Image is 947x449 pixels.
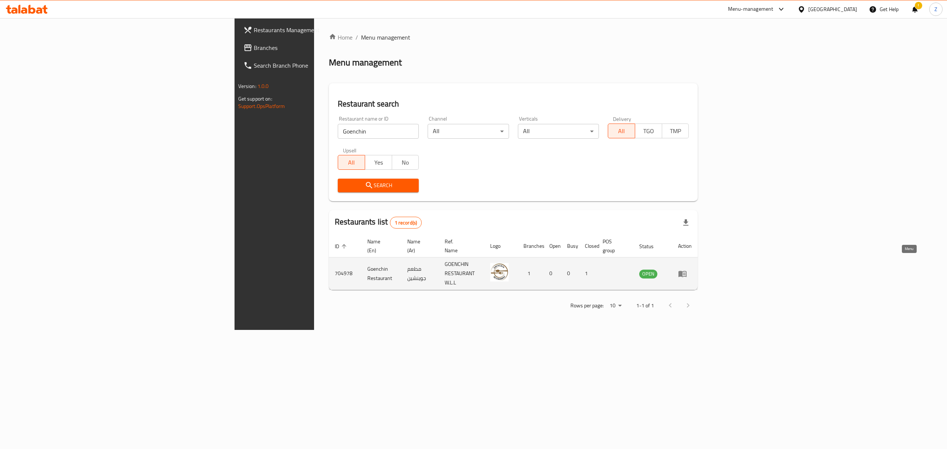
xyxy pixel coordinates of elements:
a: Restaurants Management [237,21,393,39]
button: No [392,155,419,170]
th: Action [672,235,698,257]
th: Closed [579,235,597,257]
td: 0 [561,257,579,290]
div: Rows per page: [607,300,624,311]
th: Branches [518,235,543,257]
button: Yes [365,155,392,170]
span: Yes [368,157,389,168]
span: Status [639,242,663,251]
div: Menu-management [728,5,774,14]
label: Delivery [613,116,631,121]
span: 1.0.0 [257,81,269,91]
span: Name (Ar) [407,237,430,255]
button: TMP [662,124,689,138]
span: All [611,126,632,136]
div: [GEOGRAPHIC_DATA] [808,5,857,13]
span: Z [934,5,937,13]
h2: Restaurant search [338,98,689,109]
div: All [428,124,509,139]
p: Rows per page: [570,301,604,310]
h2: Restaurants list [335,216,422,229]
div: Total records count [390,217,422,229]
span: POS group [603,237,624,255]
button: All [338,155,365,170]
span: No [395,157,416,168]
div: All [518,124,599,139]
input: Search for restaurant name or ID.. [338,124,419,139]
button: All [608,124,635,138]
th: Busy [561,235,579,257]
span: Ref. Name [445,237,475,255]
th: Open [543,235,561,257]
td: GOENCHIN RESTAURANT W.L.L [439,257,484,290]
td: 1 [579,257,597,290]
td: 0 [543,257,561,290]
span: 1 record(s) [390,219,422,226]
button: Search [338,179,419,192]
a: Support.OpsPlatform [238,101,285,111]
nav: breadcrumb [329,33,698,42]
button: TGO [635,124,662,138]
td: مطعم جوينشين [401,257,439,290]
span: TMP [665,126,686,136]
table: enhanced table [329,235,698,290]
span: Restaurants Management [254,26,387,34]
span: All [341,157,362,168]
th: Logo [484,235,518,257]
label: Upsell [343,148,357,153]
span: Version: [238,81,256,91]
span: Search [344,181,413,190]
span: Search Branch Phone [254,61,387,70]
span: Name (En) [367,237,392,255]
img: Goenchin Restaurant [490,263,509,281]
a: Search Branch Phone [237,57,393,74]
span: Branches [254,43,387,52]
span: Get support on: [238,94,272,104]
p: 1-1 of 1 [636,301,654,310]
span: ID [335,242,349,251]
span: OPEN [639,270,657,278]
td: 1 [518,257,543,290]
span: TGO [638,126,659,136]
a: Branches [237,39,393,57]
